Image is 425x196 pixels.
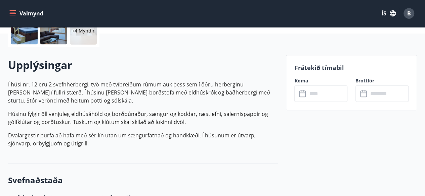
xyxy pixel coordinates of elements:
[8,131,278,147] p: Dvalargestir þurfa að hafa með sér lín utan um sængurfatnað og handklæði. Í húsunum er útvarp, sj...
[8,7,46,19] button: menu
[355,77,409,84] label: Brottför
[378,7,399,19] button: ÍS
[8,58,278,72] h2: Upplýsingar
[401,5,417,21] button: B
[294,77,347,84] label: Koma
[8,175,278,186] h3: Svefnaðstaða
[8,80,278,105] p: Í húsi nr. 12 eru 2 svefnherbergi, tvö með tvíbreiðum rúmum auk þess sem í öðru herberginu [PERSO...
[72,27,95,34] p: +4 Myndir
[8,110,278,126] p: Húsinu fylgir öll venjuleg eldhúsáhöld og borðbúnaður, sængur og koddar, ræstiefni, salernispappí...
[294,63,409,72] p: Frátekið tímabil
[407,10,411,17] span: B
